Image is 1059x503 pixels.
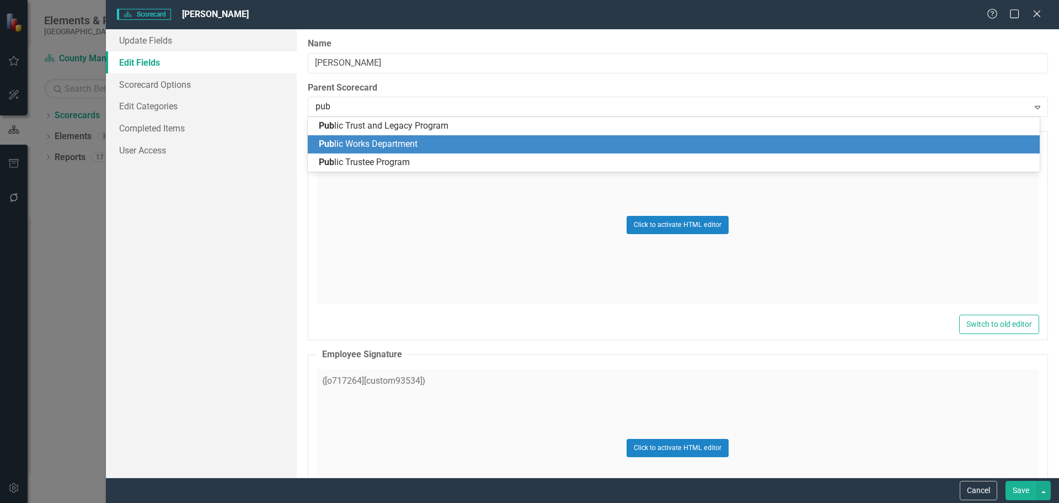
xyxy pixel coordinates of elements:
[627,216,729,234] button: Click to activate HTML editor
[319,157,410,167] span: lic Trustee Program
[308,53,1048,73] input: Scorecard Name
[106,95,297,117] a: Edit Categories
[319,139,418,149] span: lic Works Department
[106,117,297,139] a: Completed Items
[627,439,729,457] button: Click to activate HTML editor
[308,82,1048,94] label: Parent Scorecard
[106,51,297,73] a: Edit Fields
[959,315,1039,334] button: Switch to old editor
[319,157,334,167] span: Pub
[319,120,448,131] span: lic Trust and Legacy Program
[319,120,334,131] span: Pub
[308,38,1048,50] label: Name
[319,139,334,149] span: Pub
[117,9,171,20] span: Scorecard
[106,73,297,96] a: Scorecard Options
[960,481,997,500] button: Cancel
[106,139,297,161] a: User Access
[106,29,297,51] a: Update Fields
[182,9,249,19] span: [PERSON_NAME]
[317,348,408,361] legend: Employee Signature
[1005,481,1036,500] button: Save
